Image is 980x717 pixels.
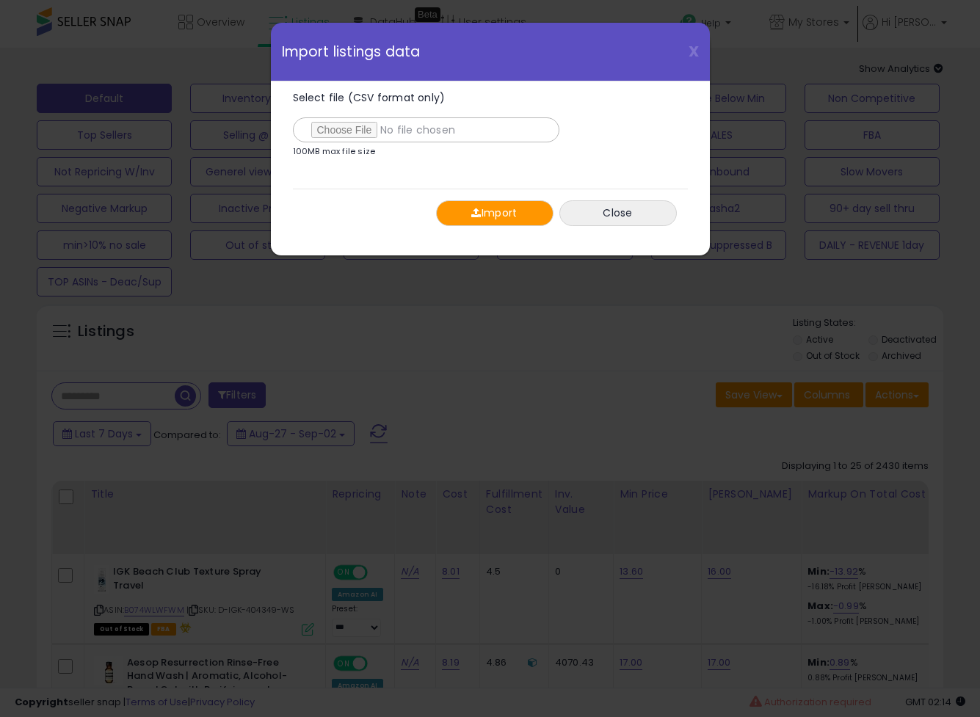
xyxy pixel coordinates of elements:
button: Import [436,200,553,226]
span: Select file (CSV format only) [293,90,446,105]
button: Close [559,200,677,226]
span: Import listings data [282,45,421,59]
span: X [689,41,699,62]
p: 100MB max file size [293,148,376,156]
